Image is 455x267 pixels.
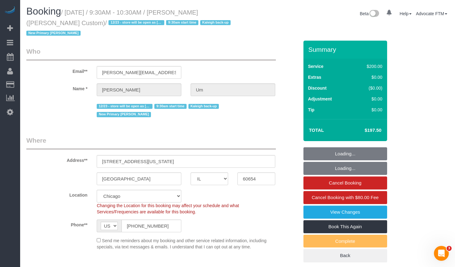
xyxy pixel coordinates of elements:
[237,172,275,185] input: Zip Code**
[308,107,315,113] label: Tip
[312,195,379,200] span: Cancel Booking with $80.00 Fee
[4,6,16,15] img: Automaid Logo
[308,63,324,69] label: Service
[26,9,232,37] small: / [DATE] / 9:30AM - 10:30AM / [PERSON_NAME] ([PERSON_NAME] Custom)
[303,191,387,204] a: Cancel Booking with $80.00 Fee
[97,112,151,117] span: New Primary [PERSON_NAME]
[22,83,92,92] label: Name *
[166,20,198,25] span: 9:30am start time
[346,128,381,133] h4: $197.50
[188,104,219,109] span: Kaleigh back-up
[97,203,239,214] span: Changing the Location for this booking may affect your schedule and what Services/Frequencies are...
[354,63,382,69] div: $200.00
[354,96,382,102] div: $0.00
[26,6,61,17] span: Booking
[26,31,81,36] span: New Primary [PERSON_NAME]
[354,107,382,113] div: $0.00
[200,20,231,25] span: Kaleigh back-up
[447,246,452,251] span: 3
[303,206,387,219] a: View Changes
[360,11,379,16] a: Beta
[308,96,332,102] label: Adjustment
[97,104,152,109] span: 12/23 - store will be open as [PERSON_NAME] confirmed
[354,85,382,91] div: ($0.00)
[26,136,276,150] legend: Where
[108,20,164,25] span: 12/23 - store will be open as [PERSON_NAME] confirmed
[354,74,382,80] div: $0.00
[308,74,321,80] label: Extras
[26,47,276,61] legend: Who
[400,11,412,16] a: Help
[303,220,387,233] a: Book This Again
[22,190,92,198] label: Location
[303,249,387,262] a: Back
[154,104,187,109] span: 9:30am start time
[308,85,327,91] label: Discount
[434,246,449,261] iframe: Intercom live chat
[97,238,267,249] span: Send me reminders about my booking and other service related information, including specials, via...
[303,176,387,189] a: Cancel Booking
[191,83,275,96] input: Last Name*
[309,127,324,133] strong: Total
[97,83,181,96] input: First Name**
[26,20,232,37] span: /
[308,46,384,53] h3: Summary
[369,10,379,18] img: New interface
[416,11,447,16] a: Advocate FTM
